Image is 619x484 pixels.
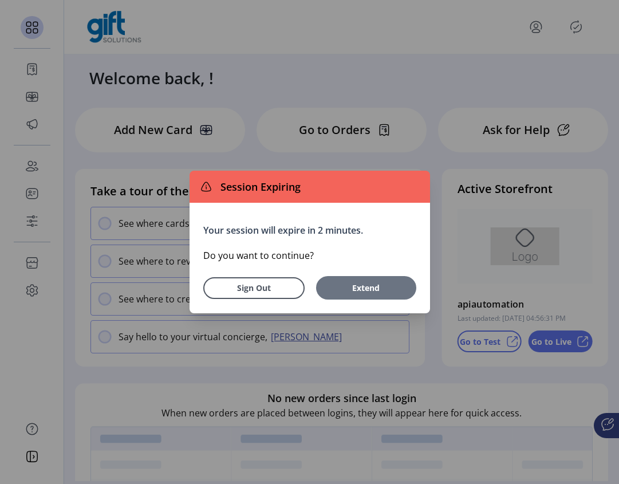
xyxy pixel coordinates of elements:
span: Session Expiring [216,179,301,195]
p: Do you want to continue? [203,249,416,262]
span: Extend [322,282,411,294]
button: Sign Out [203,277,305,299]
span: Sign Out [218,282,290,294]
button: Extend [316,276,416,300]
p: Your session will expire in 2 minutes. [203,223,416,237]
